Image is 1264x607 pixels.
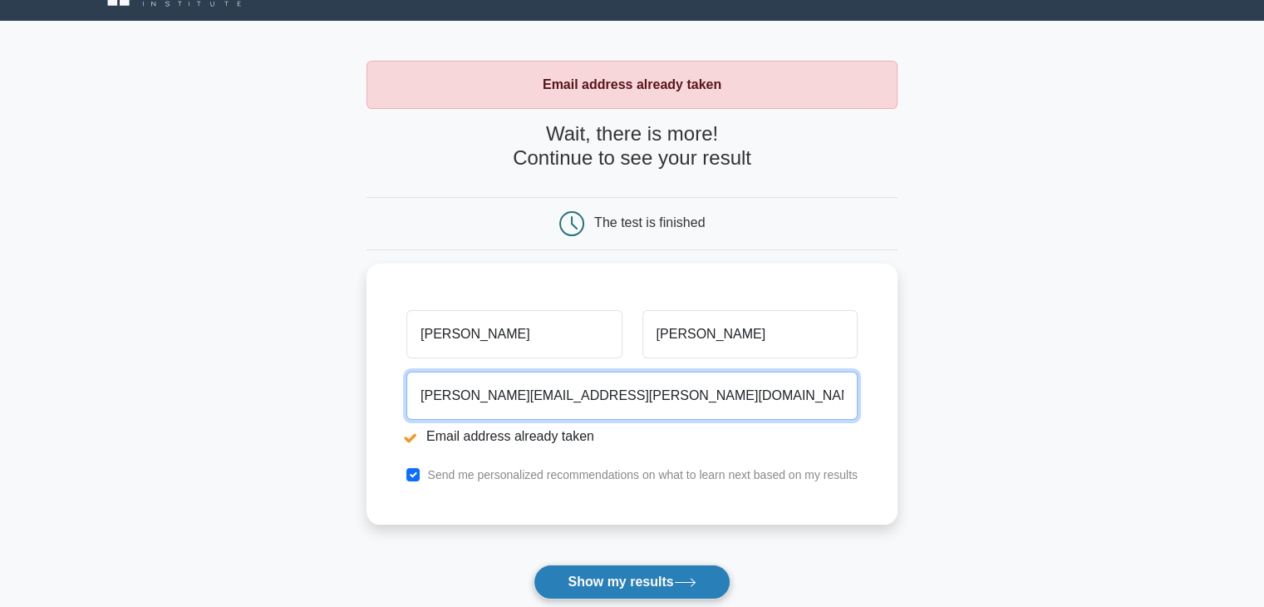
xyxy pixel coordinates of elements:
[406,372,858,420] input: Email
[594,215,705,229] div: The test is finished
[534,565,730,600] button: Show my results
[366,122,898,170] h4: Wait, there is more! Continue to see your result
[406,427,858,447] li: Email address already taken
[406,310,622,358] input: First name
[427,468,858,481] label: Send me personalized recommendations on what to learn next based on my results
[642,310,858,358] input: Last name
[543,77,721,91] strong: Email address already taken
